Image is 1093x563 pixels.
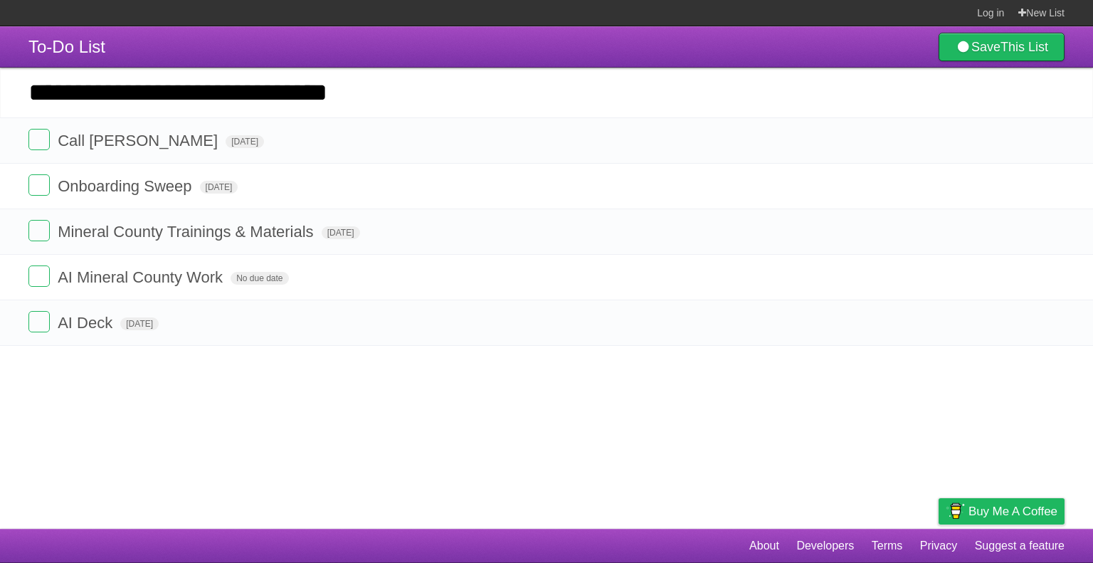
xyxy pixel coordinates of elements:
[200,181,238,194] span: [DATE]
[939,33,1065,61] a: SaveThis List
[28,174,50,196] label: Done
[58,314,116,332] span: AI Deck
[58,223,317,241] span: Mineral County Trainings & Materials
[978,265,1005,289] label: Star task
[28,311,50,332] label: Done
[978,220,1005,243] label: Star task
[1000,40,1048,54] b: This List
[28,265,50,287] label: Done
[58,132,221,149] span: Call [PERSON_NAME]
[58,268,226,286] span: AI Mineral County Work
[28,220,50,241] label: Done
[226,135,264,148] span: [DATE]
[978,129,1005,152] label: Star task
[58,177,195,195] span: Onboarding Sweep
[978,174,1005,198] label: Star task
[796,532,854,559] a: Developers
[120,317,159,330] span: [DATE]
[231,272,288,285] span: No due date
[968,499,1057,524] span: Buy me a coffee
[946,499,965,523] img: Buy me a coffee
[978,311,1005,335] label: Star task
[872,532,903,559] a: Terms
[28,37,105,56] span: To-Do List
[322,226,360,239] span: [DATE]
[28,129,50,150] label: Done
[920,532,957,559] a: Privacy
[939,498,1065,525] a: Buy me a coffee
[975,532,1065,559] a: Suggest a feature
[749,532,779,559] a: About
